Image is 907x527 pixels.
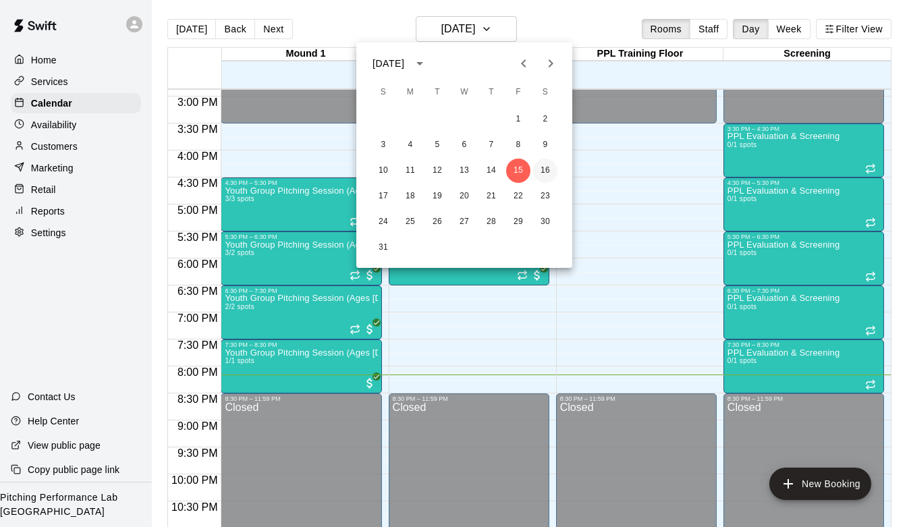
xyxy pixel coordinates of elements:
[425,210,449,234] button: 26
[452,210,476,234] button: 27
[452,159,476,183] button: 13
[506,79,530,106] span: Friday
[398,210,422,234] button: 25
[371,210,395,234] button: 24
[533,79,557,106] span: Saturday
[537,50,564,77] button: Next month
[373,57,404,71] div: [DATE]
[398,159,422,183] button: 11
[371,235,395,260] button: 31
[425,159,449,183] button: 12
[452,79,476,106] span: Wednesday
[479,79,503,106] span: Thursday
[479,133,503,157] button: 7
[398,79,422,106] span: Monday
[425,184,449,209] button: 19
[398,133,422,157] button: 4
[371,79,395,106] span: Sunday
[510,50,537,77] button: Previous month
[479,184,503,209] button: 21
[371,184,395,209] button: 17
[533,184,557,209] button: 23
[479,210,503,234] button: 28
[506,159,530,183] button: 15
[533,159,557,183] button: 16
[371,133,395,157] button: 3
[408,52,431,75] button: calendar view is open, switch to year view
[533,210,557,234] button: 30
[398,184,422,209] button: 18
[533,133,557,157] button: 9
[425,133,449,157] button: 5
[452,184,476,209] button: 20
[506,184,530,209] button: 22
[506,133,530,157] button: 8
[479,159,503,183] button: 14
[506,210,530,234] button: 29
[452,133,476,157] button: 6
[425,79,449,106] span: Tuesday
[371,159,395,183] button: 10
[533,107,557,132] button: 2
[506,107,530,132] button: 1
